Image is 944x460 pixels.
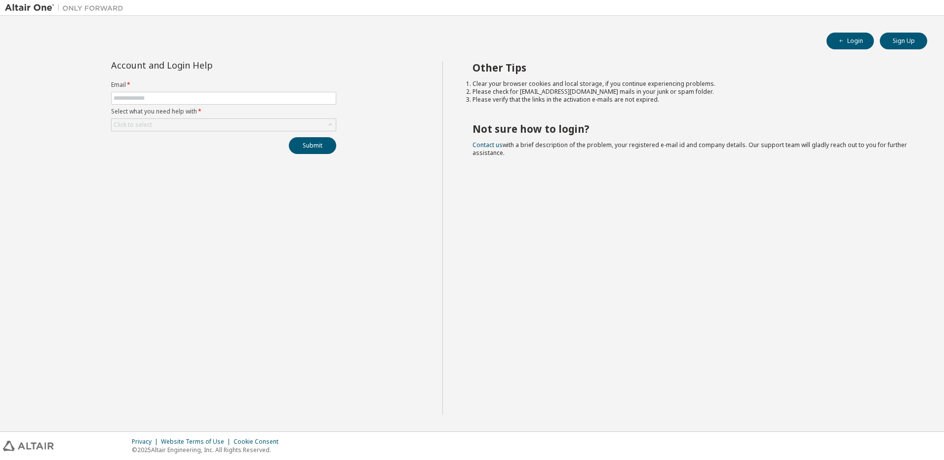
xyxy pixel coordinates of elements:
button: Sign Up [880,33,927,49]
div: Click to select [114,121,152,129]
span: with a brief description of the problem, your registered e-mail id and company details. Our suppo... [472,141,907,157]
img: Altair One [5,3,128,13]
div: Account and Login Help [111,61,291,69]
button: Submit [289,137,336,154]
li: Please verify that the links in the activation e-mails are not expired. [472,96,910,104]
label: Email [111,81,336,89]
div: Website Terms of Use [161,438,234,446]
label: Select what you need help with [111,108,336,115]
div: Privacy [132,438,161,446]
li: Please check for [EMAIL_ADDRESS][DOMAIN_NAME] mails in your junk or spam folder. [472,88,910,96]
p: © 2025 Altair Engineering, Inc. All Rights Reserved. [132,446,284,454]
img: altair_logo.svg [3,441,54,451]
div: Cookie Consent [234,438,284,446]
button: Login [826,33,874,49]
a: Contact us [472,141,503,149]
div: Click to select [112,119,336,131]
li: Clear your browser cookies and local storage, if you continue experiencing problems. [472,80,910,88]
h2: Not sure how to login? [472,122,910,135]
h2: Other Tips [472,61,910,74]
